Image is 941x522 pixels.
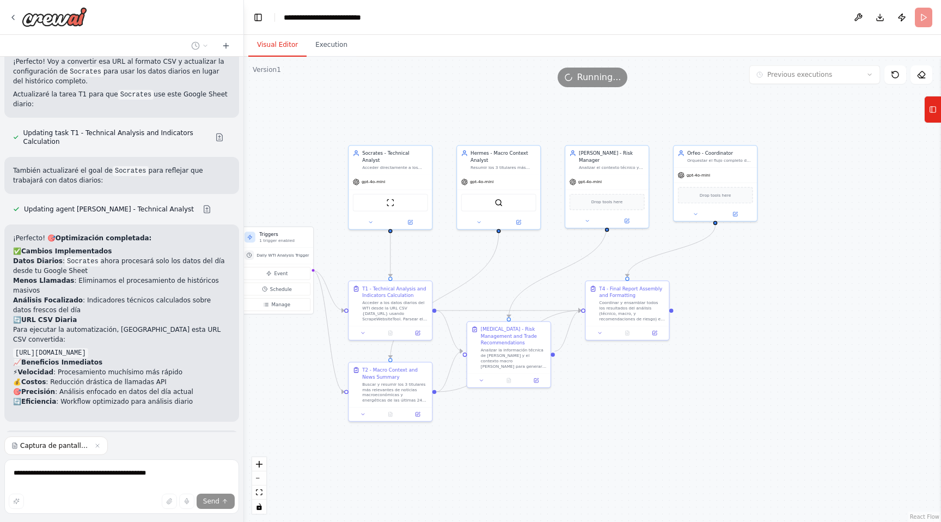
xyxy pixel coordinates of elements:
[252,471,266,485] button: zoom out
[613,329,642,337] button: No output available
[250,10,266,25] button: Hide left sidebar
[113,166,149,176] code: Socrates
[362,381,428,403] div: Buscar y resumir los 3 titulares más relevantes de noticias macroeconómicas y energéticas de las ...
[20,441,90,450] span: Captura de pantalla [DATE] 17.56.11.png
[17,368,53,376] strong: Velocidad
[467,321,551,387] div: [MEDICAL_DATA] - Risk Management and Trade RecommendationsAnalizar la información técnica de [PER...
[21,316,77,324] strong: URL CSV Diaria
[348,362,432,422] div: T2 - Macro Context and News SummaryBuscar y resumir los 3 titulares más relevantes de noticias ma...
[524,377,548,385] button: Open in side panel
[252,485,266,500] button: fit view
[270,286,292,292] span: Schedule
[376,410,405,418] button: No output available
[673,145,757,221] div: Orfeo - CoordinatorOrquestar el flujo completo del análisis: coordinar la secuencia Socrates → [P...
[687,158,753,163] div: Orquestar el flujo completo del análisis: coordinar la secuencia Socrates → [PERSON_NAME] → [PERS...
[362,165,428,170] div: Acceder directamente a los datos diarios del WTI desde la URL CSV {DATA_URL}, parsear el contenid...
[494,198,503,207] img: SerperDevTool
[362,300,428,322] div: Acceder a los datos diarios del WTI desde la URL CSV {DATA_URL} usando ScrapeWebsiteTool. Parsear...
[362,179,385,185] span: gpt-4o-mini
[21,378,46,386] strong: Costos
[13,276,230,295] li: : Eliminamos el procesamiento de históricos masivos
[471,165,536,170] div: Resumir los 3 titulares más relevantes de noticias macro/energéticas que puedan impactar el preci...
[749,65,880,84] button: Previous executions
[481,348,547,369] div: Analizar la información técnica de [PERSON_NAME] y el contexto macro [PERSON_NAME] para generar r...
[591,198,623,205] span: Drop tools here
[456,145,541,229] div: Hermes - Macro Context AnalystResumir los 3 titulares más relevantes de noticias macro/energética...
[387,233,502,358] g: Edge from c040c5d8-dc83-45bb-8a1f-f0a59e8d239f to f607a448-798f-4929-91fa-bffb800b2664
[585,281,669,341] div: T4 - Final Report Assembly and FormattingCoordinar y ensamblar todos los resultados del análisis ...
[13,89,230,109] p: Actualizaré la tarea T1 para que use este Google Sheet diario:
[252,457,266,471] button: zoom in
[13,315,230,325] h2: 🔄
[312,267,344,395] g: Edge from triggers to f607a448-798f-4929-91fa-bffb800b2664
[471,150,536,163] div: Hermes - Macro Context Analyst
[362,150,428,163] div: Socrates - Technical Analyst
[406,410,430,418] button: Open in side panel
[284,12,386,23] nav: breadcrumb
[910,514,939,520] a: React Flow attribution
[13,233,230,243] p: ¡Perfecto! 🎯
[13,325,230,344] p: Para ejecutar la automatización, [GEOGRAPHIC_DATA] esta URL CSV convertida:
[436,307,462,355] g: Edge from b8c058dd-13b1-4705-9d28-b4547b5e4280 to cec61758-dad8-46bf-8aa2-adbe6fc32cc5
[687,150,753,156] div: Orfeo - Coordinator
[240,226,314,314] div: Triggers1 trigger enabledDaily WTI Analysis TriggerEventScheduleManage
[243,298,310,311] button: Manage
[68,67,103,77] code: Socrates
[118,90,154,100] code: Socrates
[386,198,394,207] img: ScrapeWebsiteTool
[13,397,230,406] li: 🔄 : Workflow optimizado para análisis diario
[179,494,194,509] button: Click to speak your automation idea
[13,246,230,256] h2: ✅
[13,387,230,397] li: 🎯 : Análisis enfocado en datos del día actual
[252,500,266,514] button: toggle interactivity
[259,238,309,244] p: 1 trigger enabled
[21,359,102,366] strong: Beneficios Inmediatos
[700,192,731,198] span: Drop tools here
[13,166,230,185] p: También actualizaré el goal de para reflejar que trabajará con datos diarios:
[65,257,101,266] code: Socrates
[13,257,63,265] strong: Datos Diarios
[624,225,719,277] g: Edge from ed5208b7-13bf-431b-ae7d-c3275dbce797 to c0e73384-4d00-4bf4-a1f8-4d3ac3d26405
[13,57,230,86] p: ¡Perfecto! Voy a convertir esa URL al formato CSV y actualizar la configuración de para usar los ...
[13,377,230,387] li: 💰 : Reducción drástica de llamadas API
[505,225,610,318] g: Edge from 61709582-2933-4eb8-92fb-aae0ae3c9b33 to cec61758-dad8-46bf-8aa2-adbe6fc32cc5
[13,256,230,276] li: : ahora procesará solo los datos del día desde tu Google Sheet
[307,34,356,57] button: Execution
[243,267,310,280] button: Event
[256,252,309,258] span: Daily WTI Analysis Trigger
[13,296,83,304] strong: Análisis Focalizado
[362,367,428,380] div: T2 - Macro Context and News Summary
[13,295,230,315] li: : Indicadores técnicos calculados sobre datos frescos del día
[481,326,547,346] div: [MEDICAL_DATA] - Risk Management and Trade Recommendations
[436,307,581,314] g: Edge from b8c058dd-13b1-4705-9d28-b4547b5e4280 to c0e73384-4d00-4bf4-a1f8-4d3ac3d26405
[767,70,832,79] span: Previous executions
[259,231,309,238] h3: Triggers
[391,218,429,227] button: Open in side panel
[362,286,428,299] div: T1 - Technical Analysis and Indicators Calculation
[9,494,24,509] button: Improve this prompt
[716,210,754,218] button: Open in side panel
[24,205,194,214] span: Updating agent [PERSON_NAME] - Technical Analyst
[21,398,56,405] strong: Eficiencia
[197,494,235,509] button: Send
[687,173,710,178] span: gpt-4o-mini
[565,145,649,228] div: [PERSON_NAME] - Risk ManagerAnalizar el contexto técnico y macro para sugerir niveles de stop los...
[253,65,281,74] div: Version 1
[22,7,87,27] img: Logo
[470,179,493,185] span: gpt-4o-mini
[243,283,310,296] button: Schedule
[406,329,430,337] button: Open in side panel
[579,150,645,163] div: [PERSON_NAME] - Risk Manager
[13,348,88,358] code: [URL][DOMAIN_NAME]
[348,281,432,341] div: T1 - Technical Analysis and Indicators CalculationAcceder a los datos diarios del WTI desde la UR...
[376,329,405,337] button: No output available
[13,367,230,377] li: ⚡ : Procesamiento muchísimo más rápido
[162,494,177,509] button: Upload files
[494,377,523,385] button: No output available
[436,348,462,395] g: Edge from f607a448-798f-4929-91fa-bffb800b2664 to cec61758-dad8-46bf-8aa2-adbe6fc32cc5
[217,39,235,52] button: Start a new chat
[13,357,230,367] h2: 📈
[578,179,602,185] span: gpt-4o-mini
[274,270,288,277] span: Event
[599,286,665,299] div: T4 - Final Report Assembly and Formatting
